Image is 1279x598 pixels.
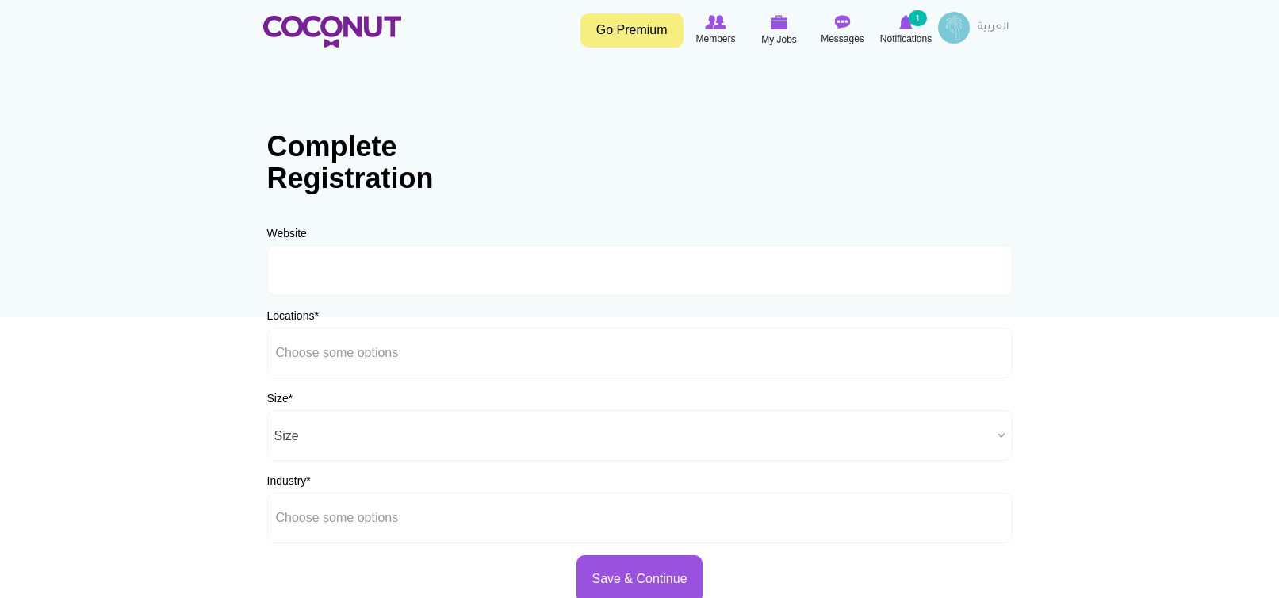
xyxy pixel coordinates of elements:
[289,392,293,404] span: This field is required.
[267,225,307,241] label: Website
[684,12,748,48] a: Browse Members Members
[821,31,864,47] span: Messages
[267,473,311,489] label: Industry
[314,309,318,322] span: This field is required.
[267,131,465,194] h1: Complete Registration
[267,308,319,324] label: Locations
[267,390,293,406] label: Size
[835,15,851,29] img: Messages
[263,16,401,48] img: Home
[875,12,938,48] a: Notifications Notifications 1
[705,15,726,29] img: Browse Members
[899,15,913,29] img: Notifications
[695,31,735,47] span: Members
[580,13,684,48] a: Go Premium
[306,474,310,487] span: This field is required.
[909,10,926,26] small: 1
[811,12,875,48] a: Messages Messages
[748,12,811,49] a: My Jobs My Jobs
[970,12,1017,44] a: العربية
[880,31,932,47] span: Notifications
[761,32,797,48] span: My Jobs
[771,15,788,29] img: My Jobs
[274,411,991,462] span: Size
